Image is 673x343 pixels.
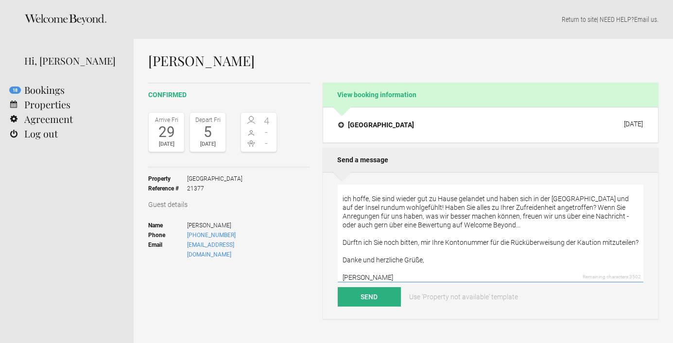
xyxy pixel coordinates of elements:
[9,86,21,94] flynt-notification-badge: 18
[323,148,658,172] h2: Send a message
[148,90,310,100] h2: confirmed
[187,232,236,239] a: [PHONE_NUMBER]
[192,139,223,149] div: [DATE]
[187,241,234,258] a: [EMAIL_ADDRESS][DOMAIN_NAME]
[148,53,658,68] h1: [PERSON_NAME]
[148,184,187,193] strong: Reference #
[338,120,414,130] h4: [GEOGRAPHIC_DATA]
[148,174,187,184] strong: Property
[151,115,182,125] div: Arrive Fri
[402,287,525,307] a: Use 'Property not available' template
[148,15,658,24] p: | NEED HELP? .
[151,139,182,149] div: [DATE]
[634,16,657,23] a: Email us
[624,120,643,128] div: [DATE]
[24,53,119,68] div: Hi, [PERSON_NAME]
[148,240,187,259] strong: Email
[192,115,223,125] div: Depart Fri
[187,221,277,230] span: [PERSON_NAME]
[192,125,223,139] div: 5
[259,116,275,126] span: 4
[187,184,242,193] span: 21377
[338,287,401,307] button: Send
[259,127,275,137] span: -
[562,16,597,23] a: Return to site
[151,125,182,139] div: 29
[323,83,658,107] h2: View booking information
[330,115,651,135] button: [GEOGRAPHIC_DATA] [DATE]
[187,174,242,184] span: [GEOGRAPHIC_DATA]
[148,230,187,240] strong: Phone
[148,221,187,230] strong: Name
[259,138,275,148] span: -
[148,200,310,209] h3: Guest details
